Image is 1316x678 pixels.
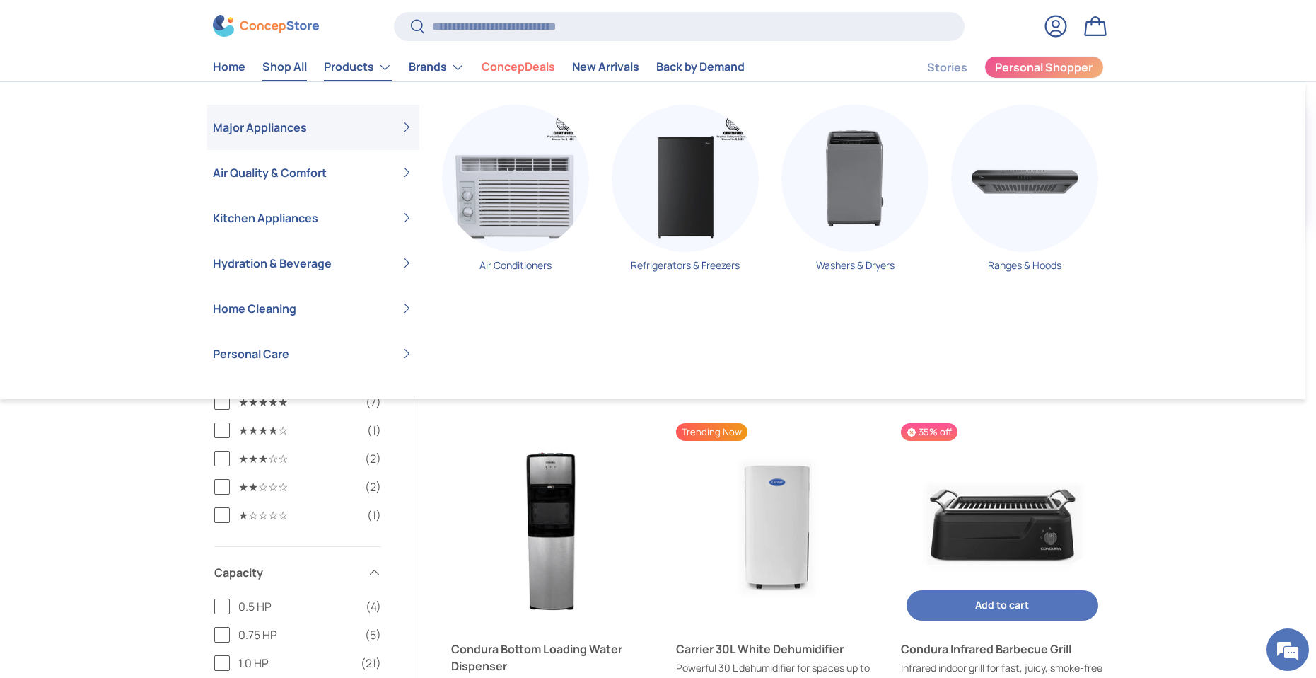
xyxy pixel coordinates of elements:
[74,79,238,98] div: Chat with us now
[927,54,967,81] a: Stories
[400,53,473,81] summary: Brands
[572,54,639,81] a: New Arrivals
[367,507,381,524] span: (1)
[238,478,356,495] span: ★★☆☆☆
[676,423,747,441] span: Trending Now
[451,640,653,674] a: Condura Bottom Loading Water Dispenser
[366,393,381,410] span: (7)
[238,393,357,410] span: ★★★★★
[482,54,555,81] a: ConcepDeals
[676,423,878,626] a: Carrier 30L White Dehumidifier
[676,640,878,657] a: Carrier 30L White Dehumidifier
[901,640,1103,657] a: Condura Infrared Barbecue Grill
[238,626,356,643] span: 0.75 HP
[365,626,381,643] span: (5)
[238,598,357,615] span: 0.5 HP
[238,422,359,439] span: ★★★★☆
[232,7,266,41] div: Minimize live chat window
[901,423,957,441] span: 35% off
[656,54,745,81] a: Back by Demand
[984,56,1104,79] a: Personal Shopper
[995,62,1093,74] span: Personal Shopper
[214,547,381,598] summary: Capacity
[238,450,356,467] span: ★★★☆☆
[367,422,381,439] span: (1)
[361,655,381,672] span: (21)
[262,54,307,81] a: Shop All
[214,564,359,581] span: Capacity
[975,598,1029,611] span: Add to cart
[7,386,269,436] textarea: Type your message and hit 'Enter'
[893,53,1104,81] nav: Secondary
[315,53,400,81] summary: Products
[901,423,1103,626] a: Condura Infrared Barbecue Grill
[366,598,381,615] span: (4)
[213,54,245,81] a: Home
[238,655,352,672] span: 1.0 HP
[365,478,381,495] span: (2)
[907,590,1097,621] button: Add to cart
[238,507,359,524] span: ★☆☆☆☆
[213,53,745,81] nav: Primary
[213,16,319,38] img: ConcepStore
[82,178,195,321] span: We're online!
[365,450,381,467] span: (2)
[451,423,653,626] a: Condura Bottom Loading Water Dispenser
